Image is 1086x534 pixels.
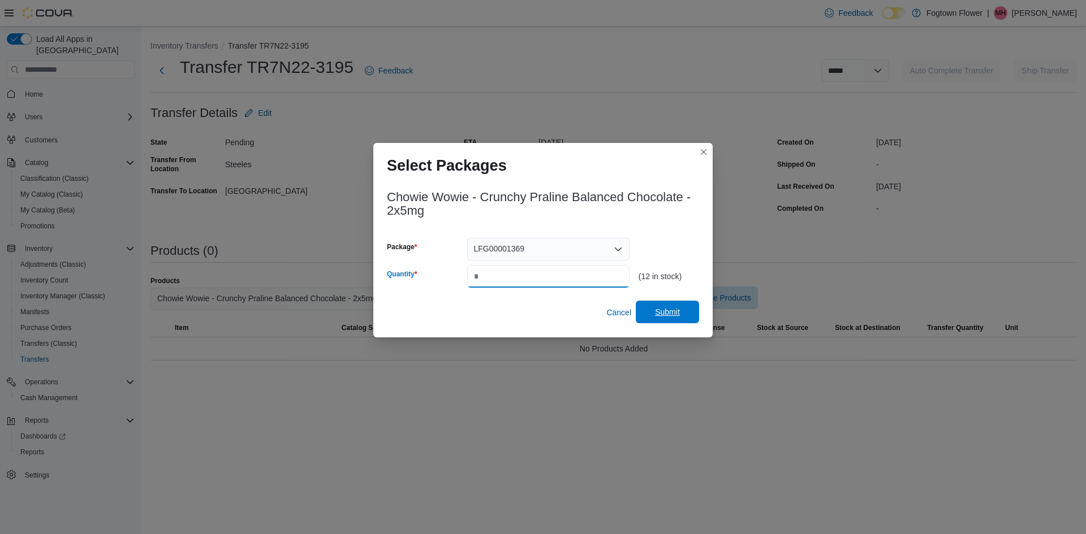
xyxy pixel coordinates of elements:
button: Closes this modal window [697,145,710,159]
button: Submit [636,301,699,323]
label: Quantity [387,270,417,279]
button: Cancel [602,301,636,324]
span: LFG00001369 [474,242,525,255]
h1: Select Packages [387,157,507,175]
label: Package [387,242,417,251]
button: Open list of options [614,245,623,254]
span: Cancel [606,307,631,318]
h3: Chowie Wowie - Crunchy Praline Balanced Chocolate - 2x5mg [387,190,699,218]
div: (12 in stock) [639,272,699,281]
span: Submit [655,306,680,318]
